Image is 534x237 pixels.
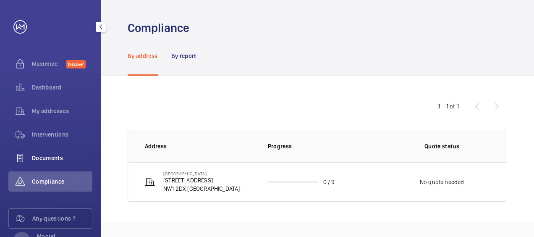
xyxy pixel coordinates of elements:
[32,214,92,223] span: Any questions ?
[171,52,196,60] p: By report
[424,142,459,150] p: Quote status
[32,177,92,186] span: Compliance
[32,154,92,162] span: Documents
[438,102,459,111] div: 1 – 1 of 1
[32,83,92,92] span: Dashboard
[32,107,92,115] span: My addresses
[420,178,464,186] p: No quote needed
[163,184,240,193] p: NW1 2DX [GEOGRAPHIC_DATA]
[323,178,335,186] p: 0 / 9
[128,52,158,60] p: By address
[128,20,189,36] h1: Compliance
[145,142,254,150] p: Address
[66,60,86,68] span: Discover
[163,171,240,176] p: [GEOGRAPHIC_DATA]
[163,176,240,184] p: [STREET_ADDRESS]
[268,142,381,150] p: Progress
[32,60,66,68] span: Maximize
[32,130,92,139] span: Interventions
